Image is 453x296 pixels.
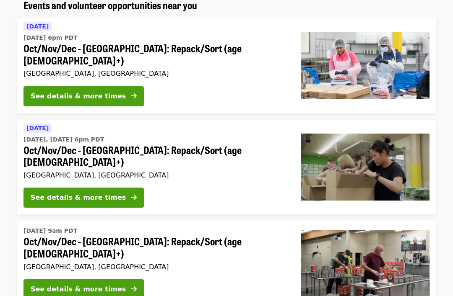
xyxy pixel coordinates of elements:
[23,144,288,168] span: Oct/Nov/Dec - [GEOGRAPHIC_DATA]: Repack/Sort (age [DEMOGRAPHIC_DATA]+)
[31,284,126,294] div: See details & more times
[131,92,137,100] i: arrow-right icon
[31,193,126,203] div: See details & more times
[31,91,126,101] div: See details & more times
[23,188,144,208] button: See details & more times
[26,125,49,131] span: [DATE]
[23,33,78,42] time: [DATE] 6pm PDT
[23,86,144,106] button: See details & more times
[23,69,288,77] div: [GEOGRAPHIC_DATA], [GEOGRAPHIC_DATA]
[23,263,288,271] div: [GEOGRAPHIC_DATA], [GEOGRAPHIC_DATA]
[17,18,436,113] a: See details for "Oct/Nov/Dec - Beaverton: Repack/Sort (age 10+)"
[23,42,288,67] span: Oct/Nov/Dec - [GEOGRAPHIC_DATA]: Repack/Sort (age [DEMOGRAPHIC_DATA]+)
[23,227,77,235] time: [DATE] 9am PDT
[23,135,104,144] time: [DATE], [DATE] 6pm PDT
[23,235,288,260] span: Oct/Nov/Dec - [GEOGRAPHIC_DATA]: Repack/Sort (age [DEMOGRAPHIC_DATA]+)
[131,285,137,293] i: arrow-right icon
[26,23,49,30] span: [DATE]
[23,171,288,179] div: [GEOGRAPHIC_DATA], [GEOGRAPHIC_DATA]
[17,120,436,215] a: See details for "Oct/Nov/Dec - Portland: Repack/Sort (age 8+)"
[301,32,430,99] img: Oct/Nov/Dec - Beaverton: Repack/Sort (age 10+) organized by Oregon Food Bank
[131,193,137,201] i: arrow-right icon
[301,134,430,201] img: Oct/Nov/Dec - Portland: Repack/Sort (age 8+) organized by Oregon Food Bank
